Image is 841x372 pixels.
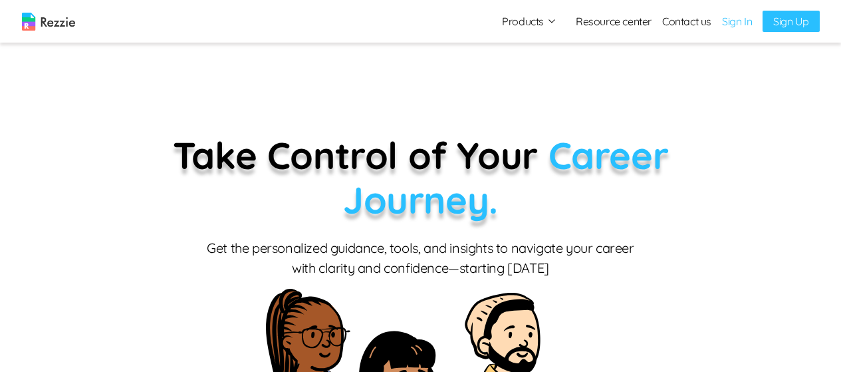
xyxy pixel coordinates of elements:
button: Products [502,13,557,29]
a: Resource center [576,13,652,29]
a: Contact us [662,13,711,29]
p: Get the personalized guidance, tools, and insights to navigate your career with clarity and confi... [205,238,637,278]
p: Take Control of Your [105,133,737,222]
a: Sign Up [763,11,819,32]
img: logo [22,13,75,31]
a: Sign In [722,13,752,29]
span: Career Journey. [343,132,668,223]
